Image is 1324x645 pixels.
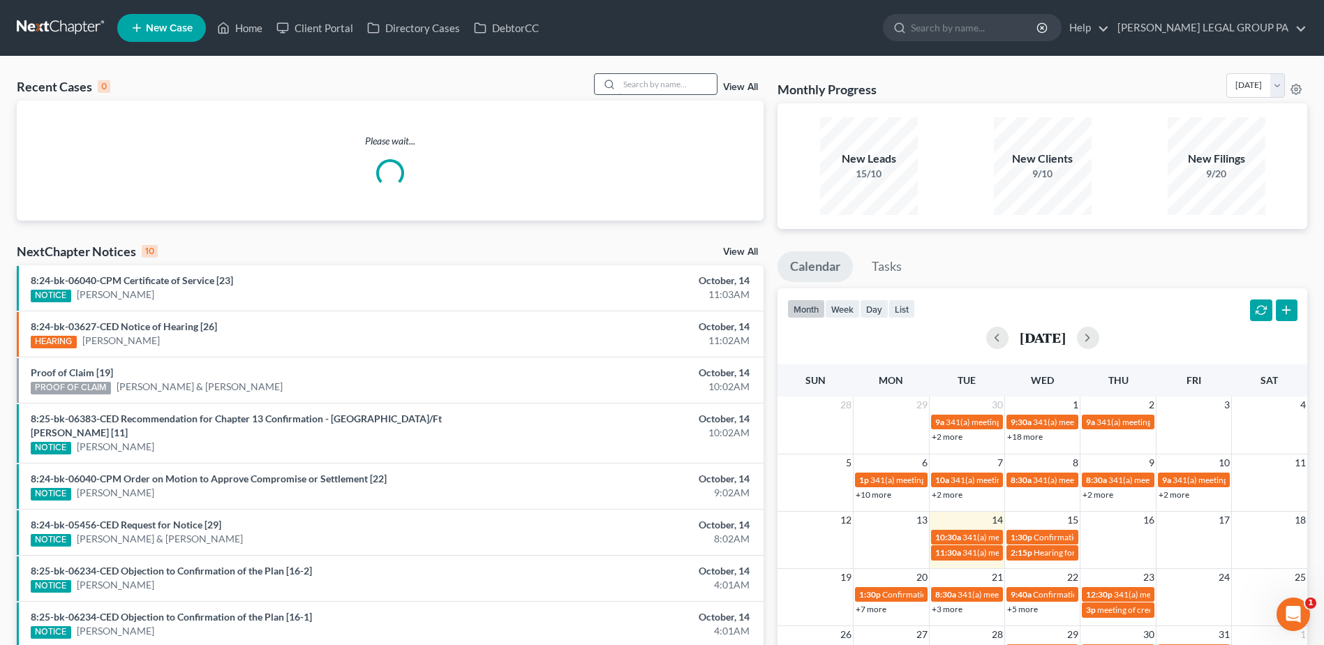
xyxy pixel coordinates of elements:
[994,167,1092,181] div: 9/10
[1086,605,1096,615] span: 3p
[921,454,929,471] span: 6
[519,274,750,288] div: October, 14
[990,626,1004,643] span: 28
[1066,569,1080,586] span: 22
[1168,151,1265,167] div: New Filings
[1108,475,1317,485] span: 341(a) meeting for [PERSON_NAME] & [PERSON_NAME]
[31,290,71,302] div: NOTICE
[1217,569,1231,586] span: 24
[31,382,111,394] div: PROOF OF CLAIM
[859,251,914,282] a: Tasks
[962,547,1171,558] span: 341(a) meeting for [PERSON_NAME] & [PERSON_NAME]
[1033,475,1168,485] span: 341(a) meeting for [PERSON_NAME]
[990,512,1004,528] span: 14
[946,417,1080,427] span: 341(a) meeting for [PERSON_NAME]
[31,565,312,577] a: 8:25-bk-06234-CED Objection to Confirmation of the Plan [16-2]
[1217,454,1231,471] span: 10
[1066,512,1080,528] span: 15
[1293,512,1307,528] span: 18
[805,374,826,386] span: Sun
[17,134,764,148] p: Please wait...
[1007,604,1038,614] a: +5 more
[210,15,269,40] a: Home
[31,413,442,438] a: 8:25-bk-06383-CED Recommendation for Chapter 13 Confirmation - [GEOGRAPHIC_DATA]/Ft [PERSON_NAME]...
[31,580,71,593] div: NOTICE
[1071,396,1080,413] span: 1
[519,426,750,440] div: 10:02AM
[619,74,717,94] input: Search by name...
[1086,475,1107,485] span: 8:30a
[519,320,750,334] div: October, 14
[1033,589,1267,600] span: Confirmation Hearing for [PERSON_NAME] & [PERSON_NAME]
[932,604,962,614] a: +3 more
[1277,598,1310,631] iframe: Intercom live chat
[951,475,1085,485] span: 341(a) meeting for [PERSON_NAME]
[1071,454,1080,471] span: 8
[932,489,962,500] a: +2 more
[519,532,750,546] div: 8:02AM
[856,604,886,614] a: +7 more
[958,589,1092,600] span: 341(a) meeting for [PERSON_NAME]
[915,396,929,413] span: 29
[142,245,158,258] div: 10
[1007,431,1043,442] a: +18 more
[31,626,71,639] div: NOTICE
[1260,374,1278,386] span: Sat
[1108,374,1129,386] span: Thu
[1011,547,1032,558] span: 2:15p
[1011,475,1032,485] span: 8:30a
[820,151,918,167] div: New Leads
[935,417,944,427] span: 9a
[77,288,154,302] a: [PERSON_NAME]
[1011,532,1032,542] span: 1:30p
[1083,489,1113,500] a: +2 more
[839,626,853,643] span: 26
[519,288,750,302] div: 11:03AM
[360,15,467,40] a: Directory Cases
[1096,417,1231,427] span: 341(a) meeting for [PERSON_NAME]
[1020,330,1066,345] h2: [DATE]
[1293,569,1307,586] span: 25
[996,454,1004,471] span: 7
[1086,417,1095,427] span: 9a
[1299,626,1307,643] span: 1
[17,243,158,260] div: NextChapter Notices
[778,81,877,98] h3: Monthly Progress
[839,569,853,586] span: 19
[935,589,956,600] span: 8:30a
[1034,532,1266,542] span: Confirmation hearing for [PERSON_NAME] & [PERSON_NAME]
[820,167,918,181] div: 15/10
[1293,454,1307,471] span: 11
[519,472,750,486] div: October, 14
[1223,396,1231,413] span: 3
[1217,626,1231,643] span: 31
[519,518,750,532] div: October, 14
[958,374,976,386] span: Tue
[882,589,1041,600] span: Confirmation hearing for [PERSON_NAME]
[31,473,387,484] a: 8:24-bk-06040-CPM Order on Motion to Approve Compromise or Settlement [22]
[839,396,853,413] span: 28
[117,380,283,394] a: [PERSON_NAME] & [PERSON_NAME]
[1033,417,1168,427] span: 341(a) meeting for [PERSON_NAME]
[778,251,853,282] a: Calendar
[879,374,903,386] span: Mon
[1299,396,1307,413] span: 4
[1217,512,1231,528] span: 17
[31,442,71,454] div: NOTICE
[994,151,1092,167] div: New Clients
[31,336,77,348] div: HEARING
[1162,475,1171,485] span: 9a
[859,475,869,485] span: 1p
[519,564,750,578] div: October, 14
[860,299,888,318] button: day
[1147,396,1156,413] span: 2
[839,512,853,528] span: 12
[519,578,750,592] div: 4:01AM
[1011,589,1032,600] span: 9:40a
[1110,15,1307,40] a: [PERSON_NAME] LEGAL GROUP PA
[31,366,113,378] a: Proof of Claim [19]
[1159,489,1189,500] a: +2 more
[519,366,750,380] div: October, 14
[519,486,750,500] div: 9:02AM
[146,23,193,34] span: New Case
